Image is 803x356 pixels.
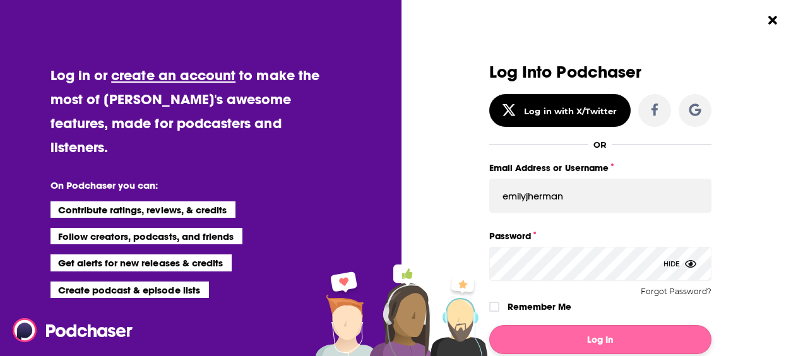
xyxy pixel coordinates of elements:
li: Follow creators, podcasts, and friends [51,228,243,244]
input: Email Address or Username [489,179,711,213]
button: Log In [489,325,711,354]
a: create an account [111,66,235,84]
label: Email Address or Username [489,160,711,176]
img: Podchaser - Follow, Share and Rate Podcasts [13,318,134,342]
button: Forgot Password? [641,287,711,296]
button: Log in with X/Twitter [489,94,631,127]
div: Log in with X/Twitter [524,106,617,116]
li: On Podchaser you can: [51,179,303,191]
li: Get alerts for new releases & credits [51,254,232,271]
div: OR [593,139,607,150]
li: Contribute ratings, reviews, & credits [51,201,236,218]
label: Remember Me [508,299,571,315]
a: Podchaser - Follow, Share and Rate Podcasts [13,318,124,342]
div: Hide [663,247,696,281]
li: Create podcast & episode lists [51,282,209,298]
button: Close Button [761,8,785,32]
label: Password [489,228,711,244]
h3: Log Into Podchaser [489,63,711,81]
